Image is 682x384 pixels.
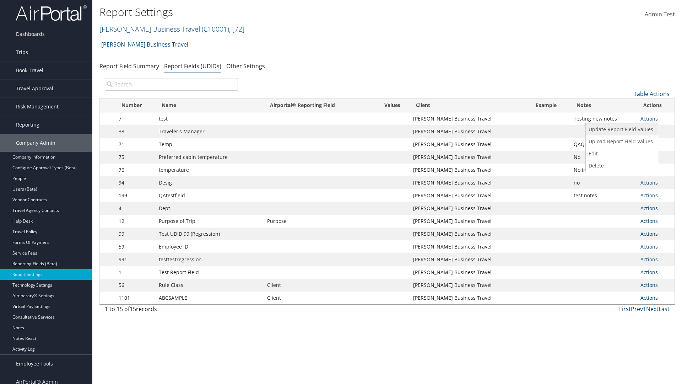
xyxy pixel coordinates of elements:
td: [PERSON_NAME] Business Travel [410,279,529,292]
td: Rule Class [155,279,264,292]
td: 76 [115,164,155,176]
td: [PERSON_NAME] Business Travel [410,202,529,215]
a: Actions [640,179,658,186]
span: , [ 72 ] [229,24,244,34]
td: [PERSON_NAME] Business Travel [410,112,529,125]
a: Actions [640,205,658,212]
td: QAtestfield [155,189,264,202]
td: Desig [155,176,264,189]
td: test notes [570,189,637,202]
a: Actions [640,243,658,250]
span: Risk Management [16,98,59,116]
span: Book Travel [16,62,43,79]
td: Dept [155,202,264,215]
td: QAQA test [570,138,637,151]
a: Actions [640,294,658,301]
th: Notes [570,98,637,112]
td: 59 [115,240,155,253]
td: Testing new notes [570,112,637,125]
th: Number [115,98,155,112]
th: Name [155,98,264,112]
td: Client [264,279,375,292]
td: No internotes [570,164,637,176]
a: Next [646,305,659,313]
td: 7 [115,112,155,125]
td: temperature [155,164,264,176]
a: Actions [640,218,658,224]
td: 12 [115,215,155,228]
td: No [570,151,637,164]
a: Prev [631,305,643,313]
td: [PERSON_NAME] Business Travel [410,292,529,304]
td: 75 [115,151,155,164]
td: 38 [115,125,155,138]
th: Airportal&reg; Reporting Field [264,98,375,112]
td: 1 [115,266,155,279]
a: Edit [586,148,656,160]
td: no [570,176,637,189]
td: 99 [115,228,155,240]
th: Values [375,98,410,112]
td: Test Report Field [155,266,264,279]
td: [PERSON_NAME] Business Travel [410,164,529,176]
td: Temp [155,138,264,151]
span: Reporting [16,116,39,134]
td: [PERSON_NAME] Business Travel [410,189,529,202]
td: [PERSON_NAME] Business Travel [410,138,529,151]
td: 991 [115,253,155,266]
span: Travel Approval [16,80,53,97]
td: testtestregression [155,253,264,266]
td: 199 [115,189,155,202]
a: Delete [586,160,656,172]
td: Test UDID 99 (Regression) [155,228,264,240]
td: [PERSON_NAME] Business Travel [410,266,529,279]
td: Traveler's Manager [155,125,264,138]
th: : activate to sort column descending [100,98,115,112]
a: Actions [640,269,658,276]
td: Client [264,292,375,304]
td: [PERSON_NAME] Business Travel [410,151,529,164]
td: [PERSON_NAME] Business Travel [410,125,529,138]
a: Report Field Summary [99,62,159,70]
th: Example [529,98,570,112]
a: Actions [640,230,658,237]
td: 1101 [115,292,155,304]
td: [PERSON_NAME] Business Travel [410,228,529,240]
a: Actions [640,115,658,122]
a: Other Settings [226,62,265,70]
a: Actions [640,256,658,263]
a: Admin Test [645,4,675,26]
td: 94 [115,176,155,189]
td: Preferred cabin temperature [155,151,264,164]
a: Actions [640,282,658,288]
span: Employee Tools [16,355,53,373]
img: airportal-logo.png [16,5,87,21]
span: Company Admin [16,134,55,152]
span: ( C10001 ) [202,24,229,34]
a: Actions [640,192,658,199]
a: Upload Report Field Values [586,135,656,148]
a: 1 [643,305,646,313]
td: 56 [115,279,155,292]
th: Client [410,98,529,112]
td: Employee ID [155,240,264,253]
input: Search [105,78,238,91]
td: 4 [115,202,155,215]
td: [PERSON_NAME] Business Travel [410,240,529,253]
span: Admin Test [645,10,675,18]
span: 15 [130,305,136,313]
td: ABCSAMPLE [155,292,264,304]
a: Report Fields (UDIDs) [164,62,221,70]
td: [PERSON_NAME] Business Travel [410,215,529,228]
td: Purpose of Trip [155,215,264,228]
a: [PERSON_NAME] Business Travel [101,37,188,52]
span: Trips [16,43,28,61]
td: test [155,112,264,125]
td: [PERSON_NAME] Business Travel [410,176,529,189]
td: 71 [115,138,155,151]
h1: Report Settings [99,5,483,20]
a: [PERSON_NAME] Business Travel [99,24,244,34]
a: Last [659,305,670,313]
td: [PERSON_NAME] Business Travel [410,253,529,266]
div: 1 to 15 of records [105,305,238,317]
